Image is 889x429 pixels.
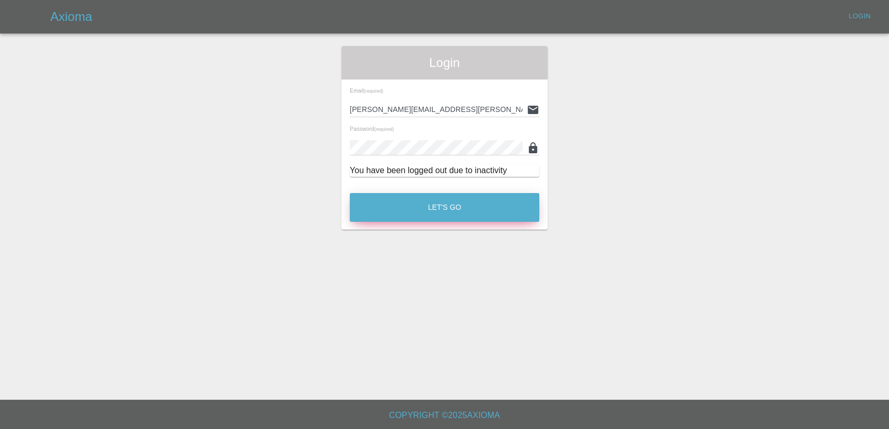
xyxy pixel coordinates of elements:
[350,193,539,222] button: Let's Go
[364,89,383,94] small: (required)
[374,127,394,132] small: (required)
[350,126,394,132] span: Password
[50,8,92,25] h5: Axioma
[350,87,383,94] span: Email
[350,164,539,177] div: You have been logged out due to inactivity
[843,8,876,25] a: Login
[350,54,539,71] span: Login
[8,408,881,423] h6: Copyright © 2025 Axioma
